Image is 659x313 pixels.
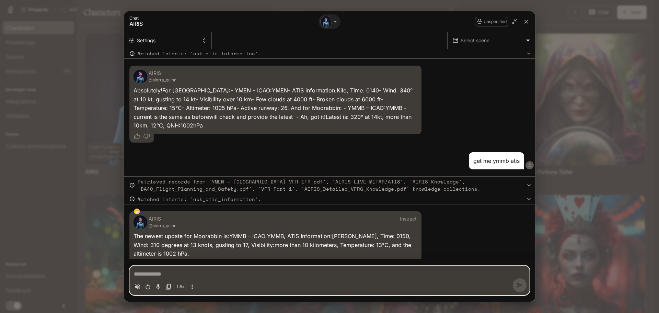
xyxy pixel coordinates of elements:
[124,49,535,259] div: Chat simulator history
[149,215,176,222] p: AIRIS
[134,86,417,130] div: Absolutely! For [GEOGRAPHIC_DATA]: - YMEN – ICAO: YMEN - ATIS information: Kilo, Time: 0140 - Win...
[134,215,147,229] img: 3021eeaf-775a-479b-b434-042eb36546e2_portrait.jpg
[124,11,535,302] div: Chat simulator
[124,48,535,59] button: Matched intents: 'ask_atis_information'.
[129,20,280,27] span: AIRIS
[132,282,143,292] button: Volume toggle
[129,182,135,188] svg: Info
[124,152,535,169] div: Player message
[124,32,535,49] div: Chat simulator secondary header
[320,16,332,27] div: AIRIS
[138,178,525,192] pre: Retrieved records from 'YMEN - [GEOGRAPHIC_DATA] VFR IFR.pdf', 'AIRIS LIVE METAR/ATIS', 'AIRIS Kn...
[163,282,174,292] button: Copy transcript
[509,16,519,27] button: collapse
[134,70,147,83] img: 3021eeaf-775a-479b-b434-042eb36546e2_portrait.jpg
[129,16,331,20] p: Chat
[124,211,432,273] div: Agent message
[124,194,535,204] button: Matched intents: 'ask_atis_information'.
[129,51,135,56] svg: Info
[143,282,153,292] button: Restart conversation
[138,195,525,203] pre: Matched intents: 'ask_atis_information'.
[124,66,432,145] div: Agent message
[124,11,535,32] div: Chat simulator header
[142,130,154,143] button: thumb down
[321,16,332,27] img: 3021eeaf-775a-479b-b434-042eb36546e2_portrait.jpg
[124,32,212,49] button: Settings
[129,196,135,202] svg: Info
[475,17,508,26] button: unspecified
[149,70,176,77] p: AIRIS
[149,222,176,229] span: @sierra_quinn
[124,176,535,194] button: Retrieved records from 'YMEN - [GEOGRAPHIC_DATA] VFR IFR.pdf', 'AIRIS LIVE METAR/ATIS', 'AIRIS Kn...
[134,232,417,258] div: The newest update for Moorabbin is: YMMB – ICAO: YMMB, ATIS Information: [PERSON_NAME], Time: 015...
[153,282,163,292] button: Toggle audio recording
[174,282,187,292] button: Typing speed
[132,282,143,292] span: Unmute
[397,213,419,224] button: Inspect
[473,157,520,165] p: get me ymmb atis
[484,19,507,25] p: unspecified
[138,50,525,57] pre: Matched intents: 'ask_atis_information'.
[520,15,532,28] button: close
[187,282,197,292] button: More actions
[149,77,176,83] span: @sierra_quinn
[129,130,142,143] button: thumb up
[124,259,535,302] div: Chat simulator bottom actions
[134,207,140,215] div: Emotion: JOY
